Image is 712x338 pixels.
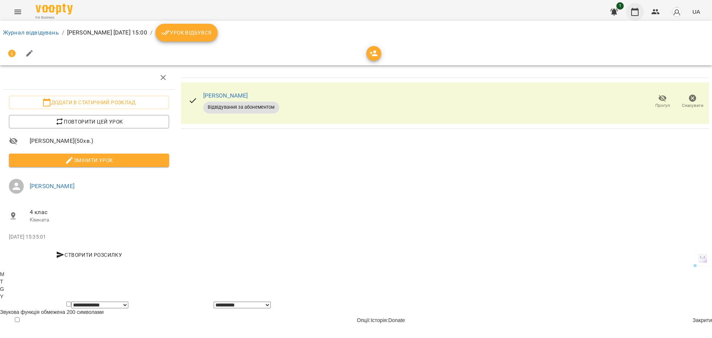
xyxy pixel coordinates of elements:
[9,154,169,167] button: Змінити урок
[357,317,369,323] span: Показати опції
[150,28,152,37] li: /
[647,91,678,112] button: Прогул
[616,2,624,10] span: 1
[9,96,169,109] button: Додати в статичний розклад
[693,317,712,323] span: Закрити
[15,156,163,165] span: Змінити урок
[9,3,27,21] button: Menu
[161,28,212,37] span: Урок відбувся
[30,183,75,190] a: [PERSON_NAME]
[36,4,73,14] img: Voopty Logo
[30,208,169,217] span: 4 клас
[30,216,169,224] p: Кімната
[15,117,163,126] span: Повторити цей урок
[678,91,708,112] button: Скасувати
[9,248,169,262] button: Створити розсилку
[682,102,703,109] span: Скасувати
[203,92,248,99] a: [PERSON_NAME]
[36,15,73,20] span: For Business
[155,24,218,42] button: Урок відбувся
[69,316,693,324] td: : :
[9,233,169,241] p: [DATE] 15:35:01
[692,8,700,16] span: UA
[371,317,387,323] span: Історія перекладів
[3,24,709,42] nav: breadcrumb
[3,29,59,36] a: Журнал відвідувань
[9,115,169,128] button: Повторити цей урок
[15,98,163,107] span: Додати в статичний розклад
[655,102,670,109] span: Прогул
[203,104,279,111] span: Відвідування за абонементом
[388,317,405,323] span: Зробіть невеликий внесок
[30,137,169,145] span: [PERSON_NAME] ( 50 хв. )
[12,250,166,259] span: Створити розсилку
[672,7,682,17] img: avatar_s.png
[67,28,147,37] p: [PERSON_NAME] [DATE] 15:00
[62,28,64,37] li: /
[689,5,703,19] button: UA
